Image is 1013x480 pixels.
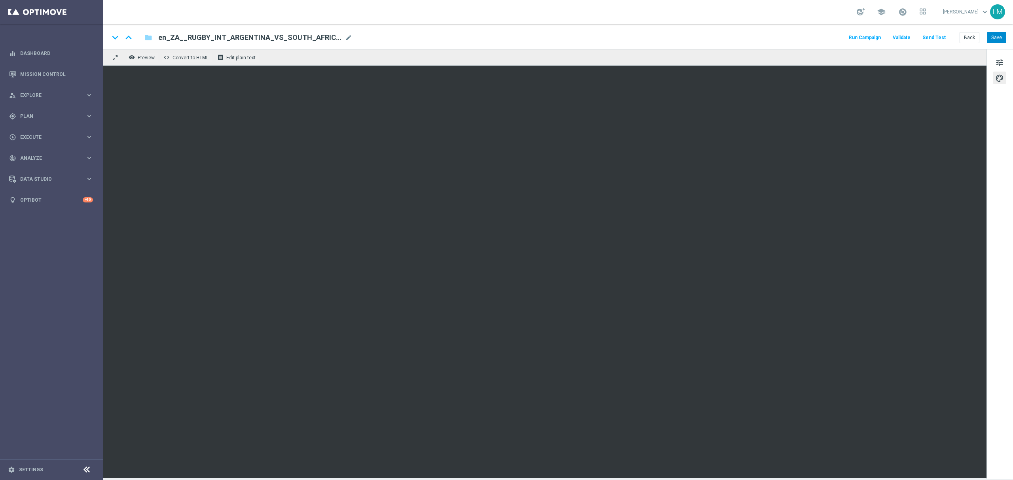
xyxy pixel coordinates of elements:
[9,92,85,99] div: Explore
[9,113,85,120] div: Plan
[8,466,15,473] i: settings
[981,8,989,16] span: keyboard_arrow_down
[127,52,158,62] button: remove_red_eye Preview
[83,197,93,202] div: +10
[9,43,93,64] div: Dashboard
[20,114,85,119] span: Plan
[9,155,93,161] button: track_changes Analyze keyboard_arrow_right
[9,155,16,162] i: track_changes
[921,32,947,43] button: Send Test
[995,73,1004,83] span: palette
[9,134,93,140] button: play_circle_outline Execute keyboard_arrow_right
[19,467,43,472] a: Settings
[144,31,153,44] button: folder
[85,112,93,120] i: keyboard_arrow_right
[9,113,93,119] button: gps_fixed Plan keyboard_arrow_right
[9,50,16,57] i: equalizer
[163,54,170,60] span: code
[161,52,212,62] button: code Convert to HTML
[9,92,93,98] button: person_search Explore keyboard_arrow_right
[9,176,85,183] div: Data Studio
[215,52,259,62] button: receipt Edit plain text
[345,34,352,41] span: mode_edit
[9,197,16,204] i: lightbulb
[85,154,93,162] i: keyboard_arrow_right
[9,197,93,203] button: lightbulb Optibot +10
[9,64,93,85] div: Mission Control
[848,32,882,43] button: Run Campaign
[20,189,83,210] a: Optibot
[85,175,93,183] i: keyboard_arrow_right
[942,6,990,18] a: [PERSON_NAME]keyboard_arrow_down
[129,54,135,60] i: remove_red_eye
[892,32,912,43] button: Validate
[20,135,85,140] span: Execute
[85,91,93,99] i: keyboard_arrow_right
[9,92,16,99] i: person_search
[109,32,121,43] i: keyboard_arrow_down
[20,93,85,98] span: Explore
[9,134,16,141] i: play_circle_outline
[9,134,85,141] div: Execute
[990,4,1005,19] div: LM
[9,71,93,77] button: Mission Control
[993,72,1006,84] button: palette
[173,55,209,60] span: Convert to HTML
[993,56,1006,68] button: tune
[144,33,152,42] i: folder
[20,43,93,64] a: Dashboard
[9,113,16,120] i: gps_fixed
[217,54,224,60] i: receipt
[987,32,1006,43] button: Save
[20,64,93,85] a: Mission Control
[893,35,911,40] span: Validate
[9,155,85,162] div: Analyze
[138,55,155,60] span: Preview
[20,177,85,181] span: Data Studio
[877,8,886,16] span: school
[123,32,135,43] i: keyboard_arrow_up
[20,156,85,161] span: Analyze
[9,176,93,182] button: Data Studio keyboard_arrow_right
[158,33,342,42] span: en_ZA__RUGBY_INT_ARGENTINA_VS_SOUTH_AFRICA_LOTTO_COMBO_MATCH__EMT_ALL_EM_TAC_LT
[9,50,93,57] button: equalizer Dashboard
[9,189,93,210] div: Optibot
[226,55,256,60] span: Edit plain text
[85,133,93,141] i: keyboard_arrow_right
[960,32,979,43] button: Back
[995,57,1004,68] span: tune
